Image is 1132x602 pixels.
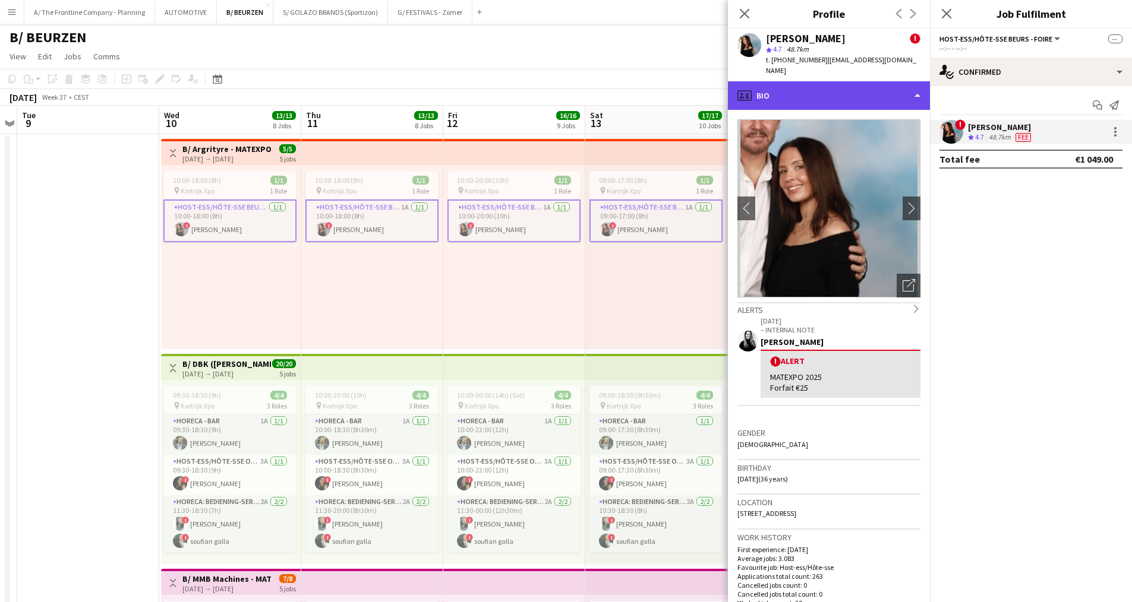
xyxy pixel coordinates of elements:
[38,51,52,62] span: Edit
[770,356,911,367] div: Alert
[590,110,603,121] span: Sat
[39,93,69,102] span: Week 37
[74,93,89,102] div: CEST
[737,119,920,297] img: Crew avatar or photo
[608,517,615,524] span: !
[447,414,581,455] app-card-role: Horeca - Bar1A1/110:00-22:00 (12h)[PERSON_NAME]
[163,495,297,553] app-card-role: Horeca: Bediening-Service2A2/211:30-18:30 (7h)![PERSON_NAME]!soufian galla
[589,495,723,553] app-card-role: Horeca: Bediening-Service2A2/210:30-18:30 (8h)![PERSON_NAME]!soufian galla
[1016,133,1031,142] span: Fee
[173,391,221,400] span: 09:30-18:30 (9h)
[412,391,429,400] span: 4/4
[761,316,920,325] p: [DATE]
[182,476,189,483] span: !
[766,55,828,64] span: t. [PHONE_NUMBER]
[20,116,36,130] span: 9
[447,386,581,553] app-job-card: 10:00-00:00 (14h) (Sat)4/4 Kortrijk Xpo3 RolesHoreca - Bar1A1/110:00-22:00 (12h)[PERSON_NAME]Host...
[64,51,81,62] span: Jobs
[448,110,458,121] span: Fri
[698,111,722,120] span: 17/17
[466,476,473,483] span: !
[181,186,215,195] span: Kortrijk Xpo
[465,186,499,195] span: Kortrijk Xpo
[415,121,437,130] div: 8 Jobs
[589,455,723,495] app-card-role: Host-ess/Hôte-sse Onthaal-Accueill3A1/109:00-17:30 (8h30m)![PERSON_NAME]
[466,534,473,541] span: !
[305,386,439,553] app-job-card: 10:00-20:00 (10h)4/4 Kortrijk Xpo3 RolesHoreca - Bar1A1/110:00-18:30 (8h30m)[PERSON_NAME]Host-ess...
[766,55,916,75] span: | [EMAIL_ADDRESS][DOMAIN_NAME]
[163,199,297,242] app-card-role: Host-ess/Hôte-sse Beurs - Foire1/110:00-18:00 (8h)![PERSON_NAME]
[163,455,297,495] app-card-role: Host-ess/Hôte-sse Onthaal-Accueill3A1/109:30-18:30 (9h)![PERSON_NAME]
[164,110,179,121] span: Wed
[737,474,788,483] span: [DATE] (36 years)
[447,171,581,242] app-job-card: 10:00-20:00 (10h)1/1 Kortrijk Xpo1 RoleHost-ess/Hôte-sse Beurs - Foire1A1/110:00-20:00 (10h)![PER...
[182,534,189,541] span: !
[412,186,429,195] span: 1 Role
[24,1,155,24] button: A/ The Frontline Company - Planning
[939,34,1062,43] button: Host-ess/Hôte-sse Beurs - Foire
[325,222,332,229] span: !
[217,1,273,24] button: B/ BEURZEN
[1108,34,1122,43] span: --
[939,34,1052,43] span: Host-ess/Hôte-sse Beurs - Foire
[182,359,271,369] h3: B/ DBK ([PERSON_NAME]) - MATEXPO 2025 - 10-14/09
[279,583,296,593] div: 5 jobs
[155,1,217,24] button: AUTOMOTIVE
[770,372,911,393] div: MATEXPO 2025 Forfait €25
[324,534,331,541] span: !
[305,414,439,455] app-card-role: Horeca - Bar1A1/110:00-18:30 (8h30m)[PERSON_NAME]
[770,356,781,367] span: !
[696,186,713,195] span: 1 Role
[59,49,86,64] a: Jobs
[607,401,641,410] span: Kortrijk Xpo
[737,509,796,518] span: [STREET_ADDRESS]
[5,49,31,64] a: View
[737,302,920,315] div: Alerts
[324,517,331,524] span: !
[939,44,1122,53] div: --:-- - --:--
[551,401,571,410] span: 3 Roles
[737,462,920,473] h3: Birthday
[272,111,296,120] span: 13/13
[773,45,782,53] span: 4.7
[162,116,179,130] span: 10
[589,199,723,242] app-card-role: Host-ess/Hôte-sse Beurs - Foire1A1/109:00-17:00 (8h)![PERSON_NAME]
[182,517,189,524] span: !
[737,532,920,543] h3: Work history
[737,581,920,590] p: Cancelled jobs count: 0
[182,154,271,163] div: [DATE] → [DATE]
[609,222,616,229] span: !
[696,391,713,400] span: 4/4
[279,144,296,153] span: 5/5
[414,111,438,120] span: 13/13
[163,414,297,455] app-card-role: Horeca - Bar1A1/109:30-18:30 (9h)[PERSON_NAME]
[737,590,920,598] p: Cancelled jobs total count: 0
[273,1,388,24] button: S/ GOLAZO BRANDS (Sportizon)
[939,153,980,165] div: Total fee
[270,186,287,195] span: 1 Role
[968,122,1033,132] div: [PERSON_NAME]
[737,572,920,581] p: Applications total count: 263
[270,391,287,400] span: 4/4
[163,386,297,553] app-job-card: 09:30-18:30 (9h)4/4 Kortrijk Xpo3 RolesHoreca - Bar1A1/109:30-18:30 (9h)[PERSON_NAME]Host-ess/Hôt...
[693,401,713,410] span: 3 Roles
[279,574,296,583] span: 7/8
[761,337,920,347] div: [PERSON_NAME]
[324,476,331,483] span: !
[182,369,271,378] div: [DATE] → [DATE]
[761,325,920,334] p: – INTERNAL NOTE
[272,359,296,368] span: 20/20
[10,51,26,62] span: View
[270,176,287,185] span: 1/1
[305,171,439,242] app-job-card: 10:00-18:00 (8h)1/1 Kortrijk Xpo1 RoleHost-ess/Hôte-sse Beurs - Foire1A1/110:00-18:00 (8h)![PERSO...
[930,6,1132,21] h3: Job Fulfilment
[599,176,647,185] span: 09:00-17:00 (8h)
[897,274,920,297] div: Open photos pop-in
[447,455,581,495] app-card-role: Host-ess/Hôte-sse Onthaal-Accueill3A1/110:00-22:00 (12h)![PERSON_NAME]
[955,119,966,130] span: !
